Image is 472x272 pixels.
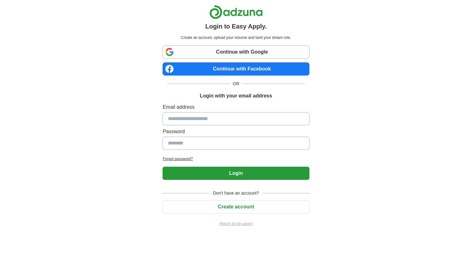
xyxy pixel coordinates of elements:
[163,128,309,135] label: Password
[163,156,309,162] a: Forgot password?
[163,200,309,213] button: Create account
[163,103,309,111] label: Email address
[209,190,263,196] span: Don't have an account?
[229,81,243,87] span: OR
[205,22,267,31] h1: Login to Easy Apply.
[200,92,272,100] h1: Login with your email address
[163,62,309,76] a: Continue with Facebook
[164,35,308,40] p: Create an account, upload your resume and land your dream role.
[163,221,309,227] a: Return to job advert
[163,167,309,180] button: Login
[163,204,309,209] a: Create account
[163,45,309,59] a: Continue with Google
[209,5,263,19] img: Adzuna logo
